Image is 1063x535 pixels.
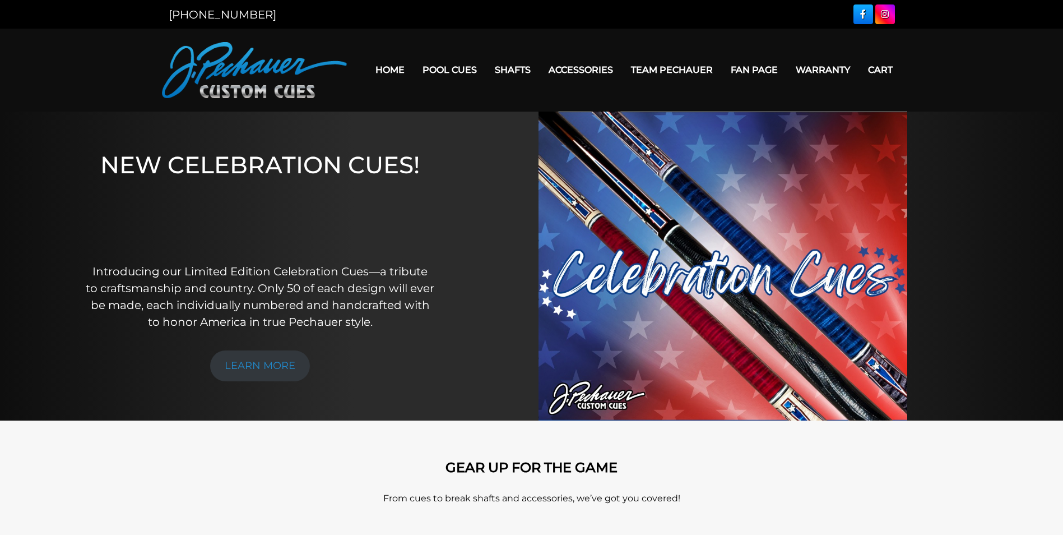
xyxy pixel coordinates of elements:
[622,56,722,84] a: Team Pechauer
[169,8,276,21] a: [PHONE_NUMBER]
[210,350,310,381] a: LEARN MORE
[366,56,414,84] a: Home
[212,492,851,505] p: From cues to break shafts and accessories, we’ve got you covered!
[859,56,902,84] a: Cart
[414,56,486,84] a: Pool Cues
[445,459,618,476] strong: GEAR UP FOR THE GAME
[787,56,859,84] a: Warranty
[486,56,540,84] a: Shafts
[540,56,622,84] a: Accessories
[85,263,435,330] p: Introducing our Limited Edition Celebration Cues—a tribute to craftsmanship and country. Only 50 ...
[162,42,347,98] img: Pechauer Custom Cues
[722,56,787,84] a: Fan Page
[85,151,435,248] h1: NEW CELEBRATION CUES!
